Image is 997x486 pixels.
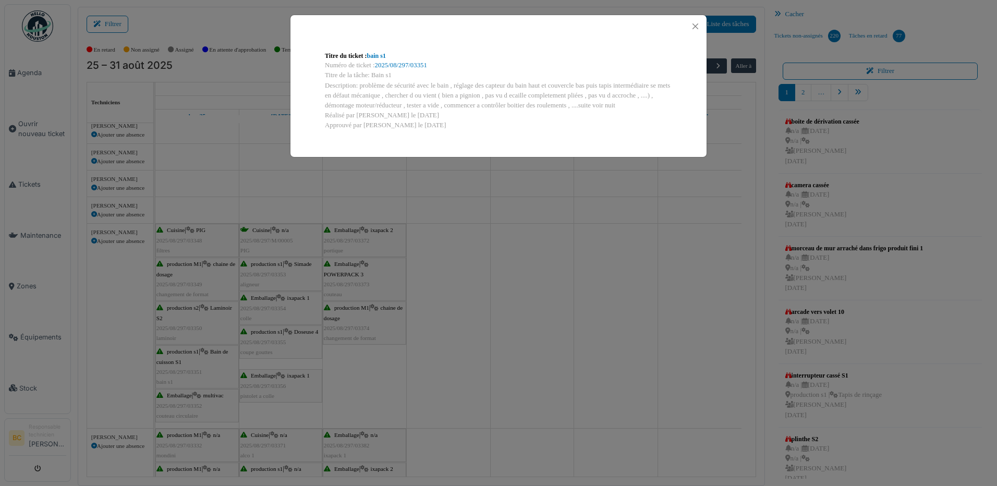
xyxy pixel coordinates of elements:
[325,111,672,120] div: Réalisé par [PERSON_NAME] le [DATE]
[325,120,672,130] div: Approuvé par [PERSON_NAME] le [DATE]
[367,52,386,59] a: bain s1
[325,81,672,111] div: Description: problème de sécurité avec le bain , réglage des capteur du bain haut et couvercle ba...
[325,70,672,80] div: Titre de la tâche: Bain s1
[325,60,672,70] div: Numéro de ticket :
[325,51,672,60] div: Titre du ticket :
[688,19,702,33] button: Close
[375,62,427,69] a: 2025/08/297/03351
